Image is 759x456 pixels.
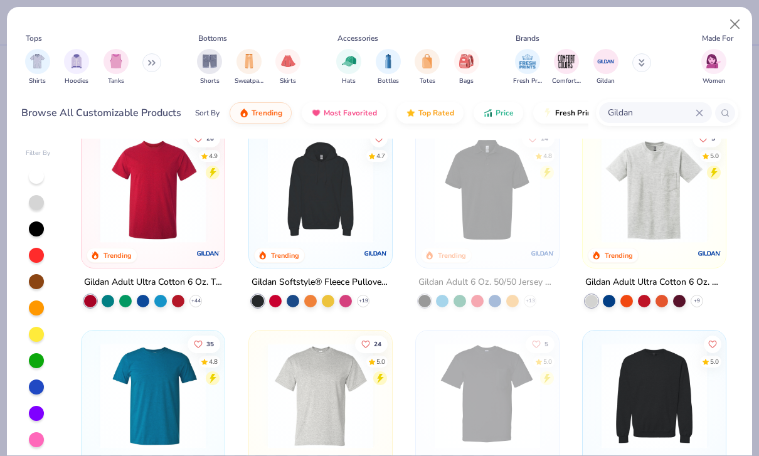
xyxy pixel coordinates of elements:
div: Bottoms [198,33,227,44]
span: Skirts [280,77,296,86]
button: Like [522,130,555,147]
img: TopRated.gif [406,108,416,118]
img: Hoodies Image [70,54,83,68]
button: filter button [415,49,440,86]
span: Hoodies [65,77,88,86]
img: Fresh Prints Image [518,52,537,71]
button: Like [354,335,387,353]
div: filter for Sweatpants [235,49,263,86]
img: flash.gif [543,108,553,118]
div: Accessories [337,33,378,44]
span: 24 [373,341,381,347]
span: Bags [459,77,474,86]
input: Try "T-Shirt" [607,105,696,120]
button: filter button [235,49,263,86]
div: filter for Totes [415,49,440,86]
img: Totes Image [420,54,434,68]
img: Sweatpants Image [242,54,256,68]
span: 35 [206,341,214,347]
span: Top Rated [418,108,454,118]
div: Gildan Softstyle® Fleece Pullover Hooded Sweatshirt [252,275,390,290]
div: Filter By [26,149,51,158]
div: filter for Hats [336,49,361,86]
div: 4.8 [209,357,218,366]
img: most_fav.gif [311,108,321,118]
img: trending.gif [239,108,249,118]
div: filter for Fresh Prints [513,49,542,86]
button: Top Rated [396,102,464,124]
div: 5.0 [376,357,385,366]
button: Fresh Prints Flash [533,102,678,124]
img: Gildan logo [530,241,555,266]
span: + 13 [525,297,534,305]
div: 4.9 [209,152,218,161]
div: 4.7 [376,152,385,161]
div: 5.0 [710,357,719,366]
span: 5 [544,341,548,347]
button: Close [723,13,747,36]
span: 5 [711,135,715,142]
button: filter button [701,49,726,86]
div: filter for Bags [454,49,479,86]
span: + 44 [191,297,201,305]
div: filter for Skirts [275,49,300,86]
span: Sweatpants [235,77,263,86]
img: Bottles Image [381,54,395,68]
button: filter button [275,49,300,86]
img: Bags Image [459,54,473,68]
div: filter for Shorts [197,49,222,86]
img: Gildan logo [697,241,722,266]
button: filter button [25,49,50,86]
span: Trending [252,108,282,118]
img: Gildan logo [196,241,221,266]
button: filter button [103,49,129,86]
span: Fresh Prints Flash [555,108,620,118]
img: 58f3562e-1865-49f9-a059-47c567f7ec2e [428,137,546,243]
div: filter for Women [701,49,726,86]
img: Comfort Colors Image [557,52,576,71]
span: Shirts [29,77,46,86]
button: filter button [197,49,222,86]
span: Shorts [200,77,220,86]
button: Like [704,335,721,353]
img: 6e5b4623-b2d7-47aa-a31d-c127d7126a18 [94,342,212,448]
div: Tops [26,33,42,44]
div: 4.8 [543,152,552,161]
button: Like [526,335,555,353]
div: Gildan Adult Ultra Cotton 6 Oz. T-Shirt [84,275,222,290]
div: 5.0 [543,357,552,366]
button: filter button [513,49,542,86]
img: Gildan Image [597,52,615,71]
span: Tanks [108,77,124,86]
div: 5.0 [710,152,719,161]
span: Gildan [597,77,615,86]
button: filter button [593,49,618,86]
div: filter for Tanks [103,49,129,86]
button: Trending [230,102,292,124]
div: filter for Bottles [376,49,401,86]
button: Like [693,130,721,147]
span: Women [703,77,725,86]
img: 744dce1f-147e-426d-8c2f-592e1fc7a3aa [595,342,713,448]
span: 14 [541,135,548,142]
button: filter button [454,49,479,86]
span: 20 [206,135,214,142]
button: filter button [336,49,361,86]
span: Bottles [378,77,399,86]
img: Gildan logo [363,241,388,266]
img: Shorts Image [203,54,217,68]
div: filter for Comfort Colors [552,49,581,86]
img: Hats Image [342,54,356,68]
button: Like [188,130,220,147]
span: Most Favorited [324,108,377,118]
button: filter button [376,49,401,86]
span: Comfort Colors [552,77,581,86]
button: filter button [64,49,89,86]
div: filter for Hoodies [64,49,89,86]
span: Totes [420,77,435,86]
button: Like [188,335,220,353]
img: 1a07cc18-aee9-48c0-bcfb-936d85bd356b [262,137,379,243]
button: Most Favorited [302,102,386,124]
img: Skirts Image [281,54,295,68]
span: + 9 [694,297,700,305]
